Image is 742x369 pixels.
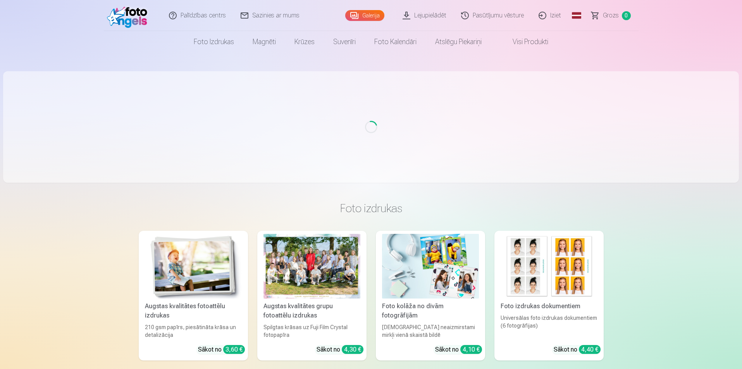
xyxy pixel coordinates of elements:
img: Foto izdrukas dokumentiem [501,234,597,299]
div: Augstas kvalitātes grupu fotoattēlu izdrukas [260,302,363,320]
img: Foto kolāža no divām fotogrāfijām [382,234,479,299]
a: Foto izdrukas dokumentiemFoto izdrukas dokumentiemUniversālas foto izdrukas dokumentiem (6 fotogr... [494,231,604,360]
img: /fa1 [107,3,151,28]
a: Foto kolāža no divām fotogrāfijāmFoto kolāža no divām fotogrāfijām[DEMOGRAPHIC_DATA] neaizmirstam... [376,231,485,360]
a: Krūzes [285,31,324,53]
a: Atslēgu piekariņi [426,31,491,53]
div: Sākot no [554,345,601,354]
a: Suvenīri [324,31,365,53]
a: Augstas kvalitātes fotoattēlu izdrukasAugstas kvalitātes fotoattēlu izdrukas210 gsm papīrs, piesā... [139,231,248,360]
div: Universālas foto izdrukas dokumentiem (6 fotogrāfijas) [498,314,601,339]
div: [DEMOGRAPHIC_DATA] neaizmirstami mirkļi vienā skaistā bildē [379,323,482,339]
div: 4,10 € [460,345,482,354]
a: Foto izdrukas [184,31,243,53]
div: 4,40 € [579,345,601,354]
div: Sākot no [435,345,482,354]
a: Visi produkti [491,31,558,53]
a: Galerija [345,10,384,21]
img: Augstas kvalitātes fotoattēlu izdrukas [145,234,242,299]
span: 0 [622,11,631,20]
a: Augstas kvalitātes grupu fotoattēlu izdrukasSpilgtas krāsas uz Fuji Film Crystal fotopapīraSākot ... [257,231,367,360]
div: Spilgtas krāsas uz Fuji Film Crystal fotopapīra [260,323,363,339]
a: Foto kalendāri [365,31,426,53]
div: 210 gsm papīrs, piesātināta krāsa un detalizācija [142,323,245,339]
div: Foto kolāža no divām fotogrāfijām [379,302,482,320]
div: Augstas kvalitātes fotoattēlu izdrukas [142,302,245,320]
div: Sākot no [198,345,245,354]
a: Magnēti [243,31,285,53]
div: Foto izdrukas dokumentiem [498,302,601,311]
span: Grozs [603,11,619,20]
h3: Foto izdrukas [145,201,597,215]
div: Sākot no [317,345,363,354]
div: 3,60 € [223,345,245,354]
div: 4,30 € [342,345,363,354]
